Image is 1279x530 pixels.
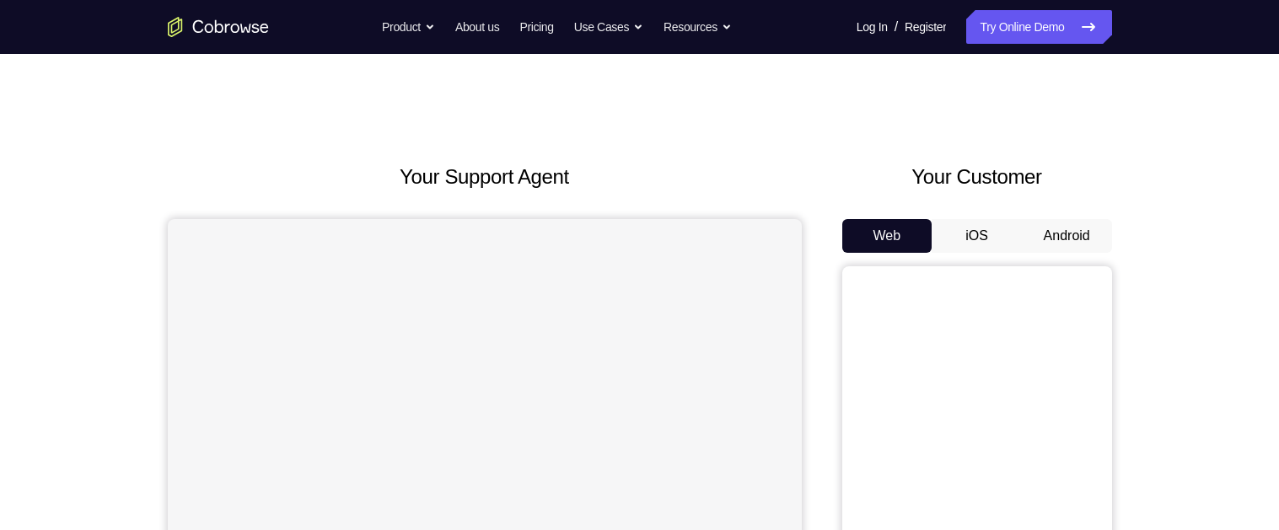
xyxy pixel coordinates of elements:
h2: Your Customer [842,162,1112,192]
a: Pricing [519,10,553,44]
a: Try Online Demo [966,10,1111,44]
span: / [895,17,898,37]
a: About us [455,10,499,44]
a: Go to the home page [168,17,269,37]
h2: Your Support Agent [168,162,802,192]
button: iOS [932,219,1022,253]
button: Product [382,10,435,44]
button: Android [1022,219,1112,253]
a: Log In [857,10,888,44]
button: Use Cases [574,10,643,44]
a: Register [905,10,946,44]
button: Web [842,219,932,253]
button: Resources [664,10,732,44]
